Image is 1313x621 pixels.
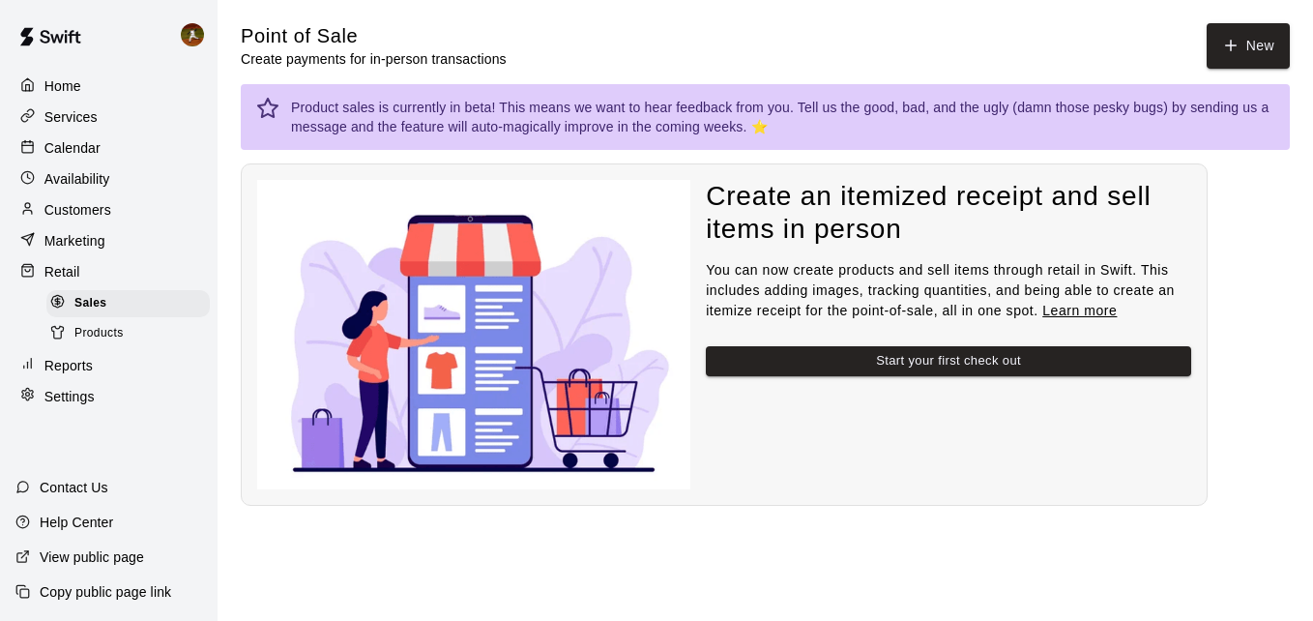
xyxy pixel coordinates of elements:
p: Settings [44,387,95,406]
p: Copy public page link [40,582,171,602]
h4: Create an itemized receipt and sell items in person [706,180,1191,247]
div: Products [46,320,210,347]
a: Sales [46,288,218,318]
a: Availability [15,164,202,193]
p: Services [44,107,98,127]
p: Create payments for in-person transactions [241,49,507,69]
h5: Point of Sale [241,23,507,49]
p: Calendar [44,138,101,158]
p: Customers [44,200,111,220]
a: Reports [15,351,202,380]
a: Home [15,72,202,101]
div: Product sales is currently in beta! This means we want to hear feedback from you. Tell us the goo... [291,90,1274,144]
span: You can now create products and sell items through retail in Swift. This includes adding images, ... [706,262,1175,318]
a: Customers [15,195,202,224]
a: sending us a message [291,100,1269,134]
a: Learn more [1042,303,1117,318]
button: Start your first check out [706,346,1191,376]
button: New [1207,23,1290,69]
p: Contact Us [40,478,108,497]
a: Products [46,318,218,348]
a: Calendar [15,133,202,163]
img: Cody Hansen [181,23,204,46]
div: Sales [46,290,210,317]
div: Cody Hansen [177,15,218,54]
p: Availability [44,169,110,189]
span: Sales [74,294,106,313]
p: Home [44,76,81,96]
a: Settings [15,382,202,411]
p: Marketing [44,231,105,251]
p: Reports [44,356,93,375]
a: Services [15,103,202,132]
p: Help Center [40,513,113,532]
p: View public page [40,547,144,567]
a: Marketing [15,226,202,255]
span: Products [74,324,124,343]
p: Retail [44,262,80,281]
img: Nothing to see here [257,180,690,489]
a: Retail [15,257,202,286]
